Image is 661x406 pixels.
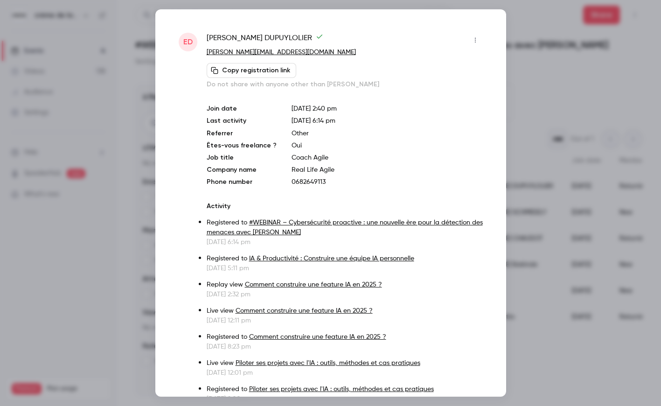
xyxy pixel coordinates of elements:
p: Live view [207,358,483,368]
p: [DATE] 6:14 pm [207,238,483,247]
p: Job title [207,153,277,162]
a: Comment construire une feature IA en 2025 ? [249,334,386,340]
p: Êtes-vous freelance ? [207,141,277,150]
p: Coach Agile [292,153,483,162]
p: [DATE] 8:23 pm [207,342,483,351]
p: Other [292,129,483,138]
a: Piloter ses projets avec l'IA : outils, méthodes et cas pratiques [236,360,420,366]
p: Real Life Agile [292,165,483,175]
p: [DATE] 2:32 pm [207,290,483,299]
p: Referrer [207,129,277,138]
a: Piloter ses projets avec l'IA : outils, méthodes et cas pratiques [249,386,434,392]
a: Comment construire une feature IA en 2025 ? [245,281,382,288]
p: Oui [292,141,483,150]
p: Registered to [207,218,483,238]
p: Phone number [207,177,277,187]
span: [DATE] 6:14 pm [292,118,335,124]
p: Registered to [207,254,483,264]
p: [DATE] 2:40 pm [292,104,483,113]
p: Live view [207,306,483,316]
a: [PERSON_NAME][EMAIL_ADDRESS][DOMAIN_NAME] [207,49,356,56]
span: ED [183,36,193,48]
p: Activity [207,202,483,211]
a: IA & Productivité : Construire une équipe IA personnelle [249,255,414,262]
p: Last activity [207,116,277,126]
p: Do not share with anyone other than [PERSON_NAME] [207,80,483,89]
p: Registered to [207,332,483,342]
a: #WEBINAR – Cybersécurité proactive : une nouvelle ère pour la détection des menaces avec [PERSON_... [207,219,483,236]
span: [PERSON_NAME] DUPUYLOLIER [207,33,323,48]
p: Replay view [207,280,483,290]
p: [DATE] 12:11 pm [207,316,483,325]
a: Comment construire une feature IA en 2025 ? [236,308,373,314]
p: Registered to [207,385,483,394]
button: Copy registration link [207,63,296,78]
p: 0682649113 [292,177,483,187]
p: Company name [207,165,277,175]
p: [DATE] 5:11 pm [207,264,483,273]
p: [DATE] 12:01 pm [207,368,483,378]
p: [DATE] 2:00 pm [207,394,483,404]
p: Join date [207,104,277,113]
